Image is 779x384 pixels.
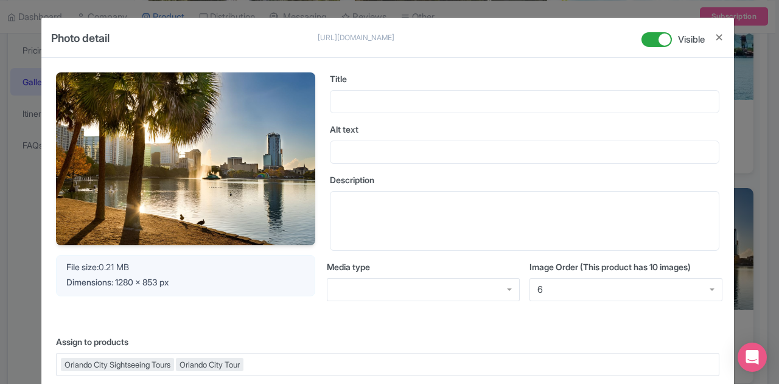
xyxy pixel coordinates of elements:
div: 6 [537,284,543,295]
span: Title [330,74,347,84]
span: Description [330,175,374,185]
div: 0.21 MB [66,260,305,273]
div: Orlando City Tour [176,358,243,371]
span: Media type [327,262,370,272]
span: Image Order (This product has 10 images) [529,262,691,272]
span: Dimensions: 1280 x 853 px [66,277,169,287]
span: Assign to products [56,337,128,347]
span: Visible [678,33,705,47]
p: [URL][DOMAIN_NAME] [318,32,433,43]
img: gqudloticj6kbvx01kiq.jpg [56,72,315,245]
button: Close [714,30,724,45]
div: Orlando City Sightseeing Tours [61,358,174,371]
span: Alt text [330,124,358,134]
div: Open Intercom Messenger [738,343,767,372]
h4: Photo detail [51,30,110,57]
span: File size: [66,262,99,272]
